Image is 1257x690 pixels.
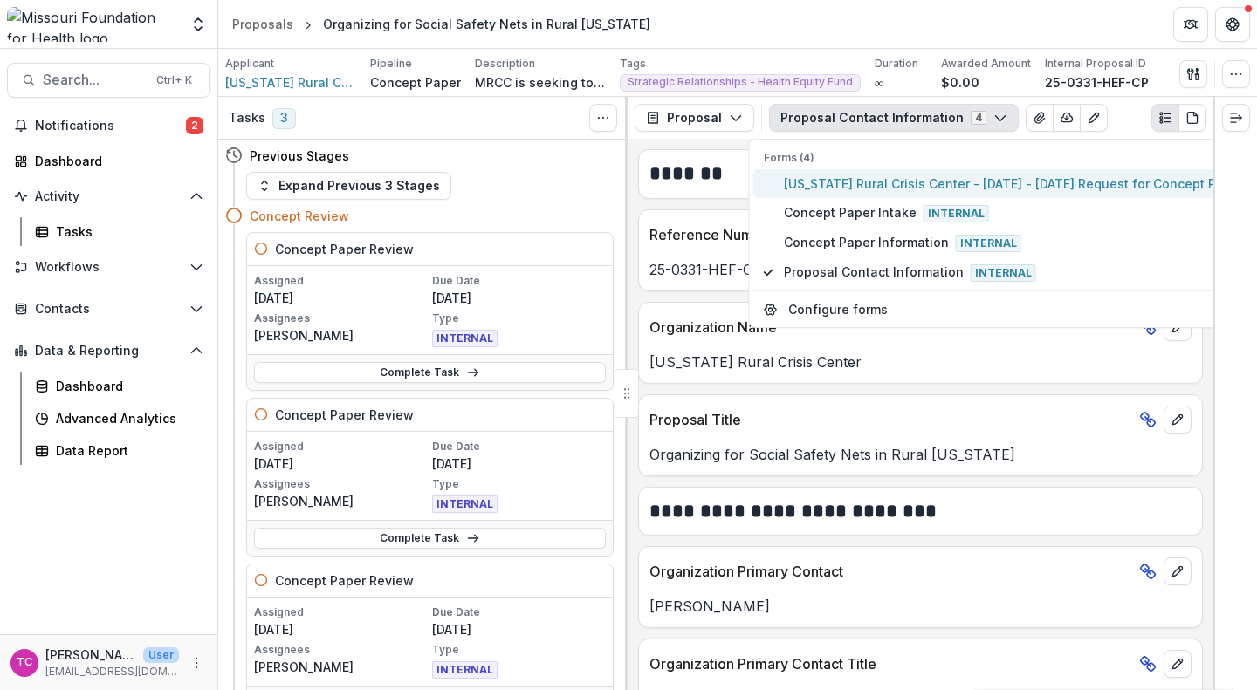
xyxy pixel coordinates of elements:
p: Assigned [254,439,429,454]
p: [DATE] [432,620,607,639]
a: [US_STATE] Rural Crisis Center [225,73,356,92]
span: Contacts [35,302,182,317]
p: Concept Paper [370,73,461,92]
p: Organization Primary Contact [649,561,1132,582]
h4: Concept Review [250,207,349,225]
h4: Previous Stages [250,147,349,165]
span: 2 [186,117,203,134]
p: Description [475,56,535,72]
p: Tags [620,56,646,72]
span: 3 [272,108,296,129]
p: [EMAIL_ADDRESS][DOMAIN_NAME] [45,664,179,680]
span: Internal [956,235,1021,252]
div: Ctrl + K [153,71,196,90]
p: [PERSON_NAME] [45,646,136,664]
p: Organization Primary Contact Title [649,653,1132,674]
p: [PERSON_NAME] [254,658,429,676]
p: [PERSON_NAME] [649,596,1192,617]
a: Data Report [28,436,210,465]
p: Type [432,476,607,492]
a: Proposals [225,11,300,37]
p: Due Date [432,273,607,289]
button: More [186,652,207,673]
p: [US_STATE] Rural Crisis Center [649,352,1192,372]
div: Data Report [56,441,196,460]
p: User [143,647,179,663]
p: Duration [875,56,918,72]
span: Internal [924,205,989,222]
div: Tasks [56,222,196,241]
a: Tasks [28,217,210,246]
p: [PERSON_NAME] [254,326,429,345]
a: Advanced Analytics [28,404,210,433]
p: [DATE] [432,289,607,307]
p: Due Date [432,439,607,454]
p: Type [432,311,607,326]
p: [DATE] [254,454,429,473]
button: Proposal Contact Information4 [769,104,1019,132]
span: INTERNAL [432,330,498,347]
span: [US_STATE] Rural Crisis Center - [DATE] - [DATE] Request for Concept Papers [784,174,1251,193]
button: Get Help [1215,7,1250,42]
button: Proposal [635,104,754,132]
p: Assigned [254,273,429,289]
p: Type [432,642,607,658]
button: Open Activity [7,182,210,210]
p: $0.00 [941,73,979,92]
span: Internal [971,264,1036,282]
p: 25-0331-HEF-CP [1045,73,1149,92]
button: View Attached Files [1026,104,1054,132]
p: Awarded Amount [941,56,1031,72]
button: Open Data & Reporting [7,337,210,365]
span: Search... [43,72,146,88]
h5: Concept Paper Review [275,406,414,424]
h3: Tasks [229,111,265,126]
p: Proposal Title [649,409,1132,430]
p: [PERSON_NAME] [254,492,429,510]
button: Search... [7,63,210,98]
span: Proposal Contact Information [784,263,1251,282]
div: Organizing for Social Safety Nets in Rural [US_STATE] [323,15,650,33]
button: Notifications2 [7,112,210,140]
button: Plaintext view [1151,104,1179,132]
button: Expand Previous 3 Stages [246,172,451,200]
button: Partners [1173,7,1208,42]
span: Activity [35,189,182,204]
p: Assignees [254,642,429,658]
button: Toggle View Cancelled Tasks [589,104,617,132]
a: Dashboard [7,147,210,175]
p: Forms (4) [764,150,1251,166]
span: Concept Paper Intake [784,203,1251,222]
button: Open entity switcher [186,7,210,42]
button: Edit as form [1080,104,1108,132]
p: [DATE] [254,620,429,639]
button: edit [1164,406,1192,434]
p: Internal Proposal ID [1045,56,1146,72]
span: Strategic Relationships - Health Equity Fund [628,76,853,88]
a: Dashboard [28,372,210,400]
div: Dashboard [56,377,196,395]
button: Open Contacts [7,295,210,323]
span: Workflows [35,260,182,275]
h5: Concept Paper Review [275,240,414,258]
img: Missouri Foundation for Health logo [7,7,179,42]
p: Pipeline [370,56,412,72]
span: Notifications [35,119,186,133]
p: Due Date [432,605,607,620]
button: Open Workflows [7,253,210,281]
button: PDF view [1178,104,1206,132]
nav: breadcrumb [225,11,657,37]
p: Assigned [254,605,429,620]
p: MRCC is seeking to expand our organizing to have a dedicated team working on advocacy, narrative ... [475,73,606,92]
div: Proposals [232,15,293,33]
span: Data & Reporting [35,344,182,359]
button: edit [1164,557,1192,585]
p: 25-0331-HEF-CP [649,259,1192,280]
p: [DATE] [432,454,607,473]
p: Reference Number [649,224,1132,245]
p: [DATE] [254,289,429,307]
span: INTERNAL [432,661,498,679]
p: Assignees [254,311,429,326]
div: Advanced Analytics [56,409,196,427]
